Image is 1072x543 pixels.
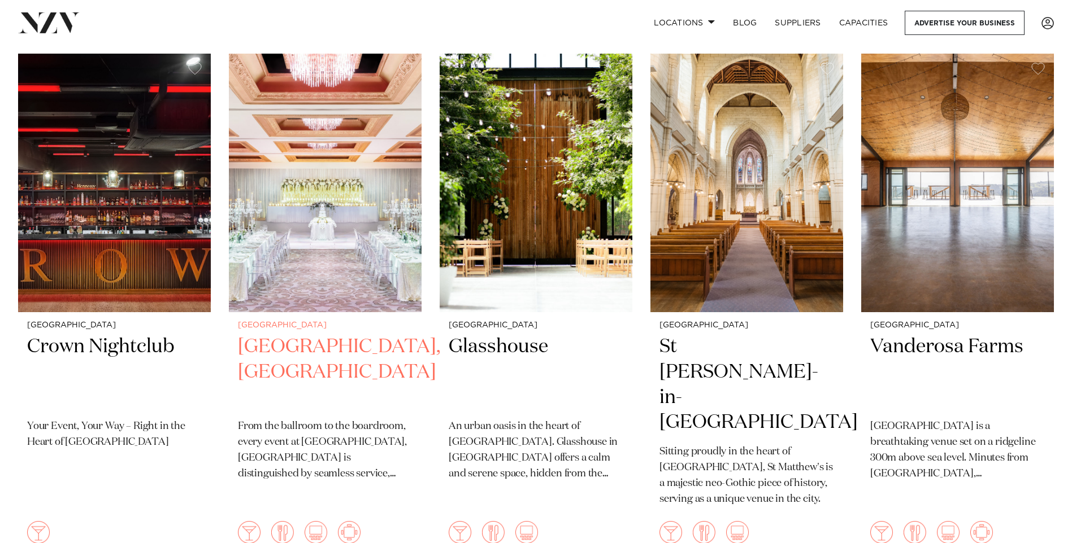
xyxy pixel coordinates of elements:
a: Advertise your business [905,11,1025,35]
small: [GEOGRAPHIC_DATA] [27,321,202,330]
h2: Crown Nightclub [27,334,202,410]
p: [GEOGRAPHIC_DATA] is a breathtaking venue set on a ridgeline 300m above sea level. Minutes from [... [870,419,1045,482]
a: Capacities [830,11,897,35]
h2: Glasshouse [449,334,623,410]
a: Locations [645,11,724,35]
small: [GEOGRAPHIC_DATA] [449,321,623,330]
p: An urban oasis in the heart of [GEOGRAPHIC_DATA]. Glasshouse in [GEOGRAPHIC_DATA] offers a calm a... [449,419,623,482]
small: [GEOGRAPHIC_DATA] [870,321,1045,330]
small: [GEOGRAPHIC_DATA] [659,321,834,330]
p: From the ballroom to the boardroom, every event at [GEOGRAPHIC_DATA], [GEOGRAPHIC_DATA] is distin... [238,419,413,482]
img: nzv-logo.png [18,12,80,33]
p: Your Event, Your Way – Right in the Heart of [GEOGRAPHIC_DATA] [27,419,202,450]
h2: St [PERSON_NAME]-in-[GEOGRAPHIC_DATA] [659,334,834,436]
small: [GEOGRAPHIC_DATA] [238,321,413,330]
a: SUPPLIERS [766,11,830,35]
p: Sitting proudly in the heart of [GEOGRAPHIC_DATA], St Matthew's is a majestic neo-Gothic piece of... [659,444,834,507]
h2: Vanderosa Farms [870,334,1045,410]
a: BLOG [724,11,766,35]
h2: [GEOGRAPHIC_DATA], [GEOGRAPHIC_DATA] [238,334,413,410]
